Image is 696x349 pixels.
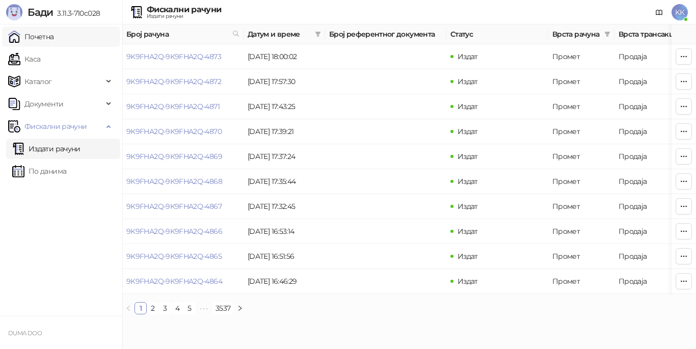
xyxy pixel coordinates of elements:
[244,119,325,144] td: [DATE] 17:39:21
[619,29,687,40] span: Врста трансакције
[126,52,221,61] a: 9K9FHA2Q-9K9FHA2Q-4873
[8,49,40,69] a: Каса
[548,144,614,169] td: Промет
[212,302,234,314] li: 3537
[126,252,222,261] a: 9K9FHA2Q-9K9FHA2Q-4865
[122,169,244,194] td: 9K9FHA2Q-9K9FHA2Q-4868
[53,9,100,18] span: 3.11.3-710c028
[604,31,610,37] span: filter
[244,194,325,219] td: [DATE] 17:32:45
[135,303,146,314] a: 1
[159,302,171,314] li: 3
[122,194,244,219] td: 9K9FHA2Q-9K9FHA2Q-4867
[552,29,600,40] span: Врста рачуна
[126,277,222,286] a: 9K9FHA2Q-9K9FHA2Q-4864
[244,44,325,69] td: [DATE] 18:00:02
[196,302,212,314] li: Следећих 5 Страна
[548,24,614,44] th: Врста рачуна
[184,303,195,314] a: 5
[122,24,244,44] th: Број рачуна
[234,302,246,314] button: right
[315,31,321,37] span: filter
[196,302,212,314] span: •••
[135,302,147,314] li: 1
[126,202,222,211] a: 9K9FHA2Q-9K9FHA2Q-4867
[126,127,222,136] a: 9K9FHA2Q-9K9FHA2Q-4870
[458,102,478,111] span: Издат
[313,26,323,42] span: filter
[126,227,222,236] a: 9K9FHA2Q-9K9FHA2Q-4866
[212,303,233,314] a: 3537
[126,29,228,40] span: Број рачуна
[122,269,244,294] td: 9K9FHA2Q-9K9FHA2Q-4864
[172,303,183,314] a: 4
[458,52,478,61] span: Издат
[244,94,325,119] td: [DATE] 17:43:25
[171,302,183,314] li: 4
[122,144,244,169] td: 9K9FHA2Q-9K9FHA2Q-4869
[548,69,614,94] td: Промет
[458,202,478,211] span: Издат
[126,102,220,111] a: 9K9FHA2Q-9K9FHA2Q-4871
[548,169,614,194] td: Промет
[548,269,614,294] td: Промет
[458,252,478,261] span: Издат
[244,219,325,244] td: [DATE] 16:53:14
[248,29,311,40] span: Датум и време
[28,6,53,18] span: Бади
[126,152,222,161] a: 9K9FHA2Q-9K9FHA2Q-4869
[244,169,325,194] td: [DATE] 17:35:44
[446,24,548,44] th: Статус
[24,116,87,137] span: Фискални рачуни
[237,305,243,311] span: right
[8,26,54,47] a: Почетна
[126,177,222,186] a: 9K9FHA2Q-9K9FHA2Q-4868
[6,4,22,20] img: Logo
[159,303,171,314] a: 3
[122,244,244,269] td: 9K9FHA2Q-9K9FHA2Q-4865
[122,44,244,69] td: 9K9FHA2Q-9K9FHA2Q-4873
[458,177,478,186] span: Издат
[147,6,221,14] div: Фискални рачуни
[122,302,135,314] button: left
[548,119,614,144] td: Промет
[122,69,244,94] td: 9K9FHA2Q-9K9FHA2Q-4872
[325,24,446,44] th: Број референтног документа
[244,69,325,94] td: [DATE] 17:57:30
[458,277,478,286] span: Издат
[122,94,244,119] td: 9K9FHA2Q-9K9FHA2Q-4871
[548,94,614,119] td: Промет
[458,227,478,236] span: Издат
[458,152,478,161] span: Издат
[602,26,612,42] span: filter
[548,44,614,69] td: Промет
[12,139,81,159] a: Издати рачуни
[458,127,478,136] span: Издат
[122,302,135,314] li: Претходна страна
[234,302,246,314] li: Следећа страна
[651,4,667,20] a: Документација
[147,303,158,314] a: 2
[548,219,614,244] td: Промет
[147,14,221,19] div: Издати рачуни
[125,305,131,311] span: left
[244,269,325,294] td: [DATE] 16:46:29
[12,161,66,181] a: По данима
[122,219,244,244] td: 9K9FHA2Q-9K9FHA2Q-4866
[672,4,688,20] span: KK
[24,94,63,114] span: Документи
[548,194,614,219] td: Промет
[183,302,196,314] li: 5
[244,244,325,269] td: [DATE] 16:51:56
[126,77,221,86] a: 9K9FHA2Q-9K9FHA2Q-4872
[24,71,52,92] span: Каталог
[458,77,478,86] span: Издат
[147,302,159,314] li: 2
[8,330,42,337] small: DUMA DOO
[548,244,614,269] td: Промет
[122,119,244,144] td: 9K9FHA2Q-9K9FHA2Q-4870
[244,144,325,169] td: [DATE] 17:37:24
